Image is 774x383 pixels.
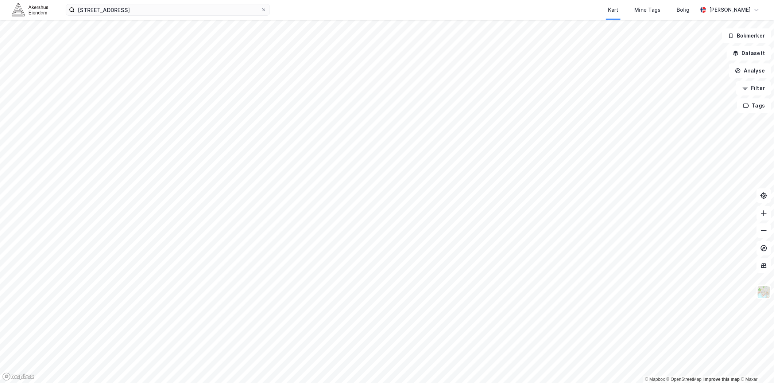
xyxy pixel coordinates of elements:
button: Datasett [727,46,771,60]
button: Tags [737,98,771,113]
a: Mapbox [645,377,665,382]
div: Bolig [677,5,689,14]
div: Kontrollprogram for chat [738,348,774,383]
img: Z [757,285,771,299]
button: Bokmerker [722,28,771,43]
img: akershus-eiendom-logo.9091f326c980b4bce74ccdd9f866810c.svg [12,3,48,16]
div: Kart [608,5,618,14]
button: Filter [736,81,771,95]
a: Mapbox homepage [2,372,34,381]
a: Improve this map [704,377,740,382]
div: [PERSON_NAME] [709,5,751,14]
button: Analyse [729,63,771,78]
div: Mine Tags [634,5,661,14]
iframe: Chat Widget [738,348,774,383]
input: Søk på adresse, matrikkel, gårdeiere, leietakere eller personer [75,4,261,15]
a: OpenStreetMap [666,377,702,382]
